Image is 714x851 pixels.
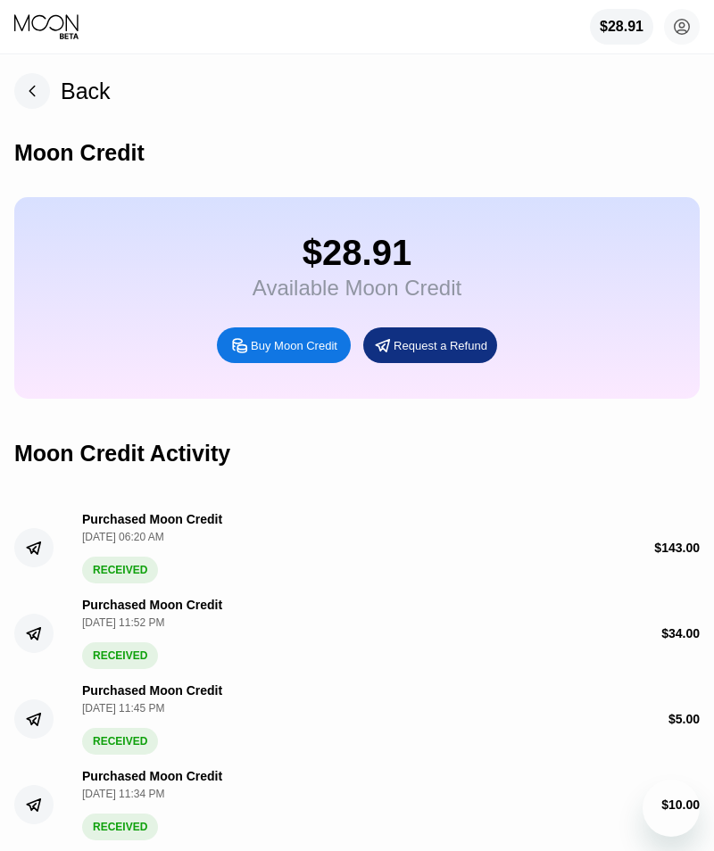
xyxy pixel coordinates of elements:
div: [DATE] 11:45 PM [82,702,227,715]
div: $ 5.00 [668,712,700,726]
div: Back [14,73,111,109]
div: RECEIVED [82,557,158,583]
div: Buy Moon Credit [217,327,351,363]
div: $28.91 [590,9,653,45]
div: RECEIVED [82,814,158,840]
div: Request a Refund [394,338,487,353]
div: $ 10.00 [661,797,700,812]
div: Moon Credit [14,140,145,166]
div: $28.91 [600,19,643,35]
div: $28.91 [253,233,461,273]
div: [DATE] 06:20 AM [82,531,227,543]
div: Purchased Moon Credit [82,598,222,612]
div: Request a Refund [363,327,497,363]
div: RECEIVED [82,642,158,669]
div: Back [61,78,111,104]
div: Available Moon Credit [253,276,461,301]
div: Purchased Moon Credit [82,769,222,783]
div: [DATE] 11:34 PM [82,788,227,800]
div: Purchased Moon Credit [82,683,222,698]
iframe: Button to launch messaging window, conversation in progress [643,780,700,837]
div: $ 34.00 [661,626,700,640]
div: Buy Moon Credit [251,338,337,353]
div: [DATE] 11:52 PM [82,616,227,629]
div: Moon Credit Activity [14,441,230,467]
div: Purchased Moon Credit [82,512,222,526]
div: RECEIVED [82,728,158,755]
div: $ 143.00 [654,541,700,555]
